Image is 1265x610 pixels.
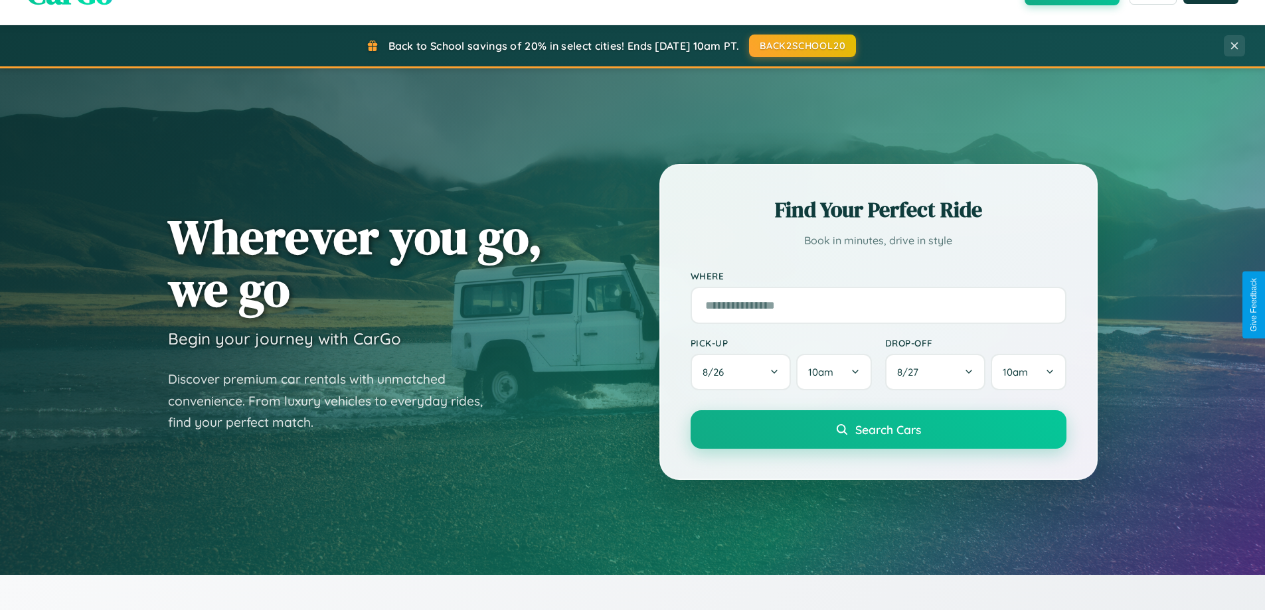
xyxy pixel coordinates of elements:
span: Search Cars [855,422,921,437]
button: 8/26 [691,354,792,390]
button: BACK2SCHOOL20 [749,35,856,57]
h1: Wherever you go, we go [168,210,543,315]
button: 10am [796,354,871,390]
button: Search Cars [691,410,1066,449]
span: 8 / 26 [703,366,730,378]
p: Discover premium car rentals with unmatched convenience. From luxury vehicles to everyday rides, ... [168,368,500,433]
h2: Find Your Perfect Ride [691,195,1066,224]
span: 8 / 27 [897,366,925,378]
span: 10am [1003,366,1028,378]
button: 8/27 [885,354,986,390]
label: Drop-off [885,337,1066,348]
span: 10am [808,366,833,378]
h3: Begin your journey with CarGo [168,329,401,348]
span: Back to School savings of 20% in select cities! Ends [DATE] 10am PT. [388,39,739,52]
label: Where [691,270,1066,281]
div: Give Feedback [1249,278,1258,332]
p: Book in minutes, drive in style [691,231,1066,250]
button: 10am [991,354,1066,390]
label: Pick-up [691,337,872,348]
